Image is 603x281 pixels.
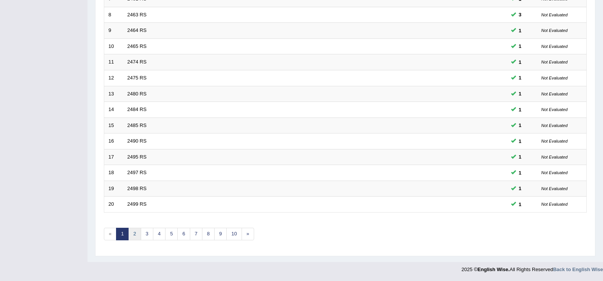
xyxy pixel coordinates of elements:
[177,228,190,240] a: 6
[516,200,525,208] span: You can still take this question
[516,137,525,145] span: You can still take this question
[104,54,123,70] td: 11
[541,107,568,112] small: Not Evaluated
[104,117,123,133] td: 15
[541,170,568,175] small: Not Evaluated
[104,165,123,181] td: 18
[104,197,123,213] td: 20
[127,122,147,128] a: 2485 RS
[516,11,525,19] span: You can still take this question
[541,92,568,96] small: Not Evaluated
[226,228,242,240] a: 10
[127,170,147,175] a: 2497 RS
[116,228,129,240] a: 1
[541,139,568,143] small: Not Evaluated
[516,42,525,50] span: You can still take this question
[516,27,525,35] span: You can still take this question
[127,154,147,160] a: 2495 RS
[516,74,525,82] span: You can still take this question
[127,201,147,207] a: 2499 RS
[553,267,603,272] a: Back to English Wise
[516,169,525,177] span: You can still take this question
[541,202,568,206] small: Not Evaluated
[104,133,123,149] td: 16
[516,106,525,114] span: You can still take this question
[190,228,202,240] a: 7
[104,38,123,54] td: 10
[541,186,568,191] small: Not Evaluated
[104,86,123,102] td: 13
[104,181,123,197] td: 19
[127,186,147,191] a: 2498 RS
[127,43,147,49] a: 2465 RS
[104,23,123,39] td: 9
[477,267,509,272] strong: English Wise.
[104,7,123,23] td: 8
[516,90,525,98] span: You can still take this question
[165,228,178,240] a: 5
[127,138,147,144] a: 2490 RS
[104,228,116,240] span: «
[104,70,123,86] td: 12
[202,228,215,240] a: 8
[153,228,165,240] a: 4
[516,121,525,129] span: You can still take this question
[141,228,153,240] a: 3
[541,28,568,33] small: Not Evaluated
[516,153,525,161] span: You can still take this question
[516,58,525,66] span: You can still take this question
[127,91,147,97] a: 2480 RS
[127,12,147,17] a: 2463 RS
[127,27,147,33] a: 2464 RS
[214,228,227,240] a: 9
[104,149,123,165] td: 17
[127,59,147,65] a: 2474 RS
[127,75,147,81] a: 2475 RS
[242,228,254,240] a: »
[104,102,123,118] td: 14
[128,228,141,240] a: 2
[461,262,603,273] div: 2025 © All Rights Reserved
[541,76,568,80] small: Not Evaluated
[541,44,568,49] small: Not Evaluated
[516,184,525,192] span: You can still take this question
[127,106,147,112] a: 2484 RS
[541,123,568,128] small: Not Evaluated
[541,60,568,64] small: Not Evaluated
[541,155,568,159] small: Not Evaluated
[541,13,568,17] small: Not Evaluated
